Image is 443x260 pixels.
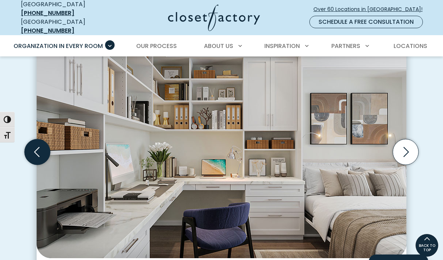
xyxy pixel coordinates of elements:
[309,16,423,28] a: Schedule a Free Consultation
[21,18,111,35] div: [GEOGRAPHIC_DATA]
[21,9,74,17] a: [PHONE_NUMBER]
[8,36,435,56] nav: Primary Menu
[264,42,300,50] span: Inspiration
[168,4,260,31] img: Closet Factory Logo
[416,244,438,252] span: BACK TO TOP
[37,33,406,258] img: Wall bed built into shaker cabinetry in office, includes crown molding and goose neck lighting.
[136,42,177,50] span: Our Process
[313,3,429,16] a: Over 60 Locations in [GEOGRAPHIC_DATA]!
[204,42,233,50] span: About Us
[415,234,439,257] a: BACK TO TOP
[14,42,103,50] span: Organization in Every Room
[390,136,421,168] button: Next slide
[21,26,74,35] a: [PHONE_NUMBER]
[22,136,53,168] button: Previous slide
[331,42,360,50] span: Partners
[313,5,428,13] span: Over 60 Locations in [GEOGRAPHIC_DATA]!
[394,42,427,50] span: Locations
